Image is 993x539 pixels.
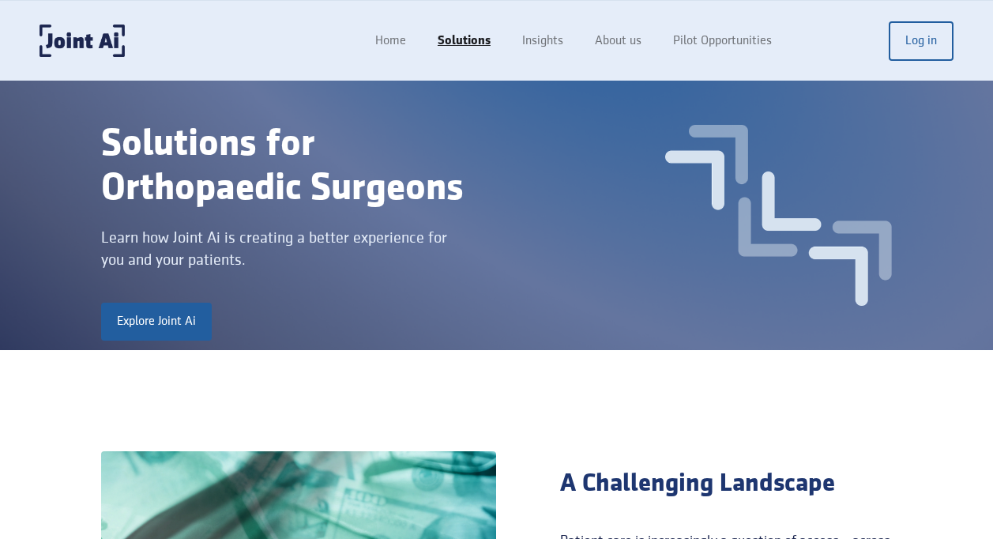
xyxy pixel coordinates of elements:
[39,24,125,57] a: home
[579,26,657,56] a: About us
[560,468,893,499] div: A Challenging Landscape
[359,26,422,56] a: Home
[101,227,447,271] div: Learn how Joint Ai is creating a better experience for you and your patients.
[506,26,579,56] a: Insights
[889,21,954,61] a: Log in
[422,26,506,56] a: Solutions
[657,26,788,56] a: Pilot Opportunities
[101,303,212,341] a: Explore Joint Ai
[101,122,596,211] div: Solutions for Orthopaedic Surgeons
